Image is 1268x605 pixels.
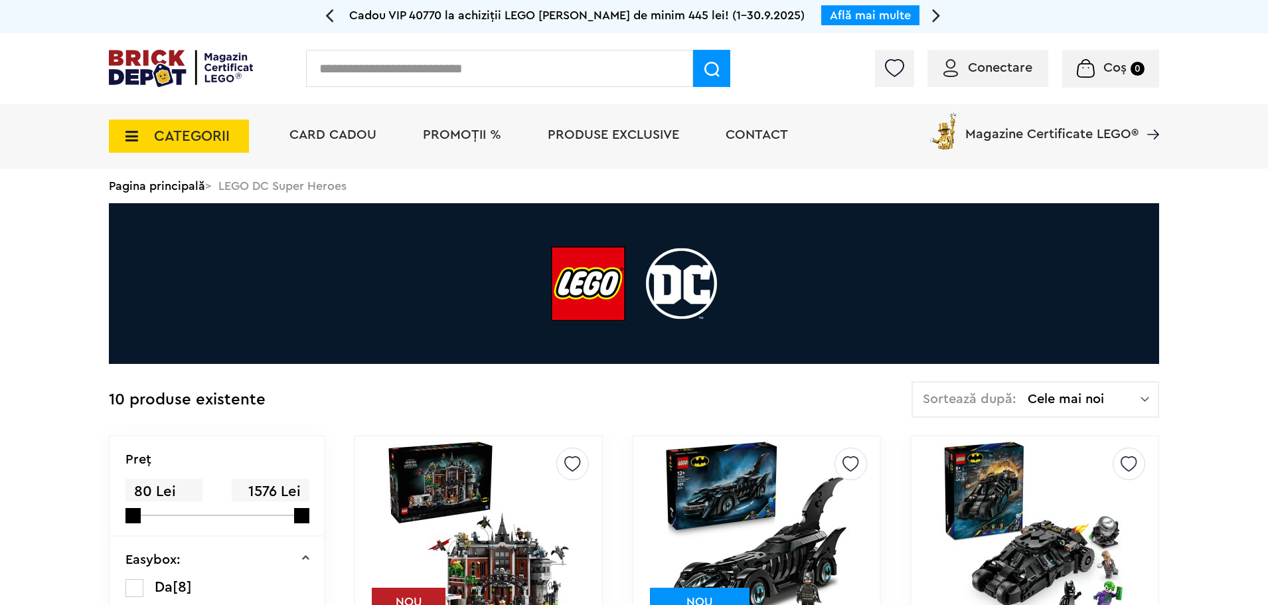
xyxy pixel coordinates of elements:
[923,392,1016,406] span: Sortează după:
[173,580,192,594] span: [8]
[154,129,230,143] span: CATEGORII
[125,479,202,505] span: 80 Lei
[1028,392,1141,406] span: Cele mai noi
[1103,61,1127,74] span: Coș
[109,169,1159,203] div: > LEGO DC Super Heroes
[109,381,266,419] div: 10 produse existente
[965,110,1139,141] span: Magazine Certificate LEGO®
[423,128,501,141] a: PROMOȚII %
[726,128,788,141] a: Contact
[943,61,1032,74] a: Conectare
[232,479,309,505] span: 1576 Lei
[289,128,376,141] a: Card Cadou
[548,128,679,141] a: Produse exclusive
[125,553,181,566] p: Easybox:
[1139,110,1159,124] a: Magazine Certificate LEGO®
[155,580,173,594] span: Da
[109,180,205,192] a: Pagina principală
[125,453,151,466] p: Preţ
[1131,62,1145,76] small: 0
[109,203,1159,364] img: LEGO DC Super Heroes
[968,61,1032,74] span: Conectare
[830,9,911,21] a: Află mai multe
[349,9,805,21] span: Cadou VIP 40770 la achiziții LEGO [PERSON_NAME] de minim 445 lei! (1-30.9.2025)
